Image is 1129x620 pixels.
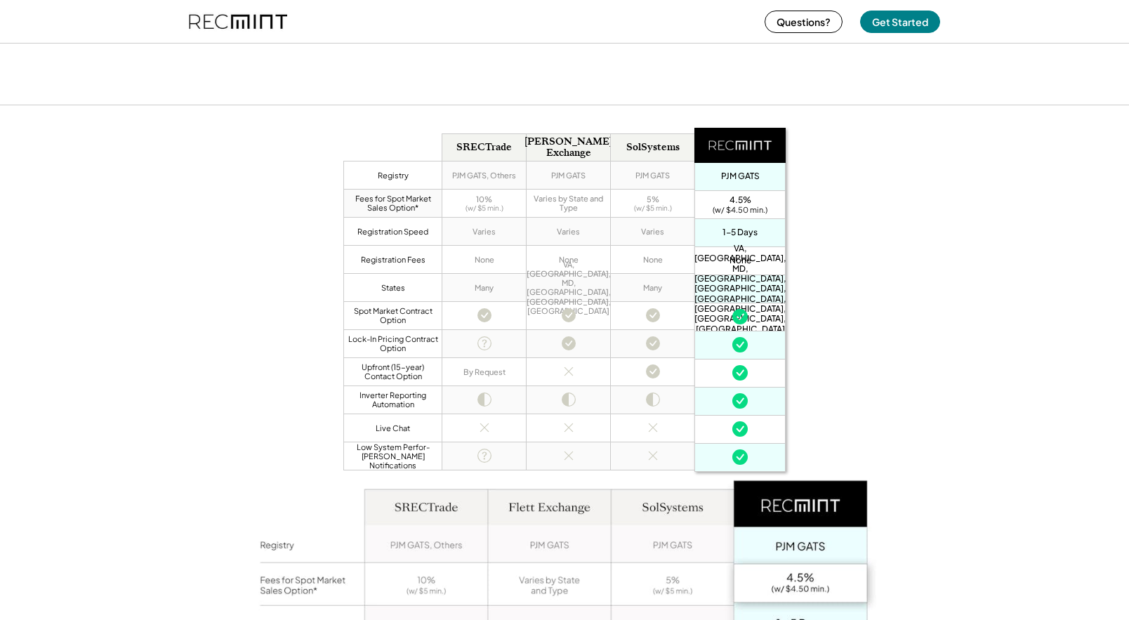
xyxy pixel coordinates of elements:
[705,137,775,154] img: recmint-logotype-knockout.png
[346,194,440,212] div: Fees for Spot Market Sales Option*
[713,205,767,214] div: (w/ $4.50 min.)
[376,423,410,433] div: Live Chat
[378,171,409,180] div: Registry
[456,142,512,153] div: SRECTrade
[346,306,440,324] div: Spot Market Contract Option
[551,171,586,180] div: PJM GATS
[559,255,579,264] div: None
[860,11,940,33] button: Get Started
[647,194,659,204] div: 5%
[529,194,608,212] div: Varies by State and Type
[634,204,672,212] div: (w/ $5 min.)
[476,194,492,204] div: 10%
[346,362,440,381] div: Upfront (15-year) Contact Option
[765,11,843,33] button: Questions?
[463,367,506,376] div: By Request
[357,227,428,236] div: Registration Speed
[524,136,612,158] div: [PERSON_NAME] Exchange
[473,227,496,236] div: Varies
[189,3,287,40] img: recmint-logotype%403x%20%281%29.jpeg
[721,171,760,181] div: PJM GATS
[527,260,611,315] div: VA, [GEOGRAPHIC_DATA], MD, [GEOGRAPHIC_DATA], [GEOGRAPHIC_DATA], [GEOGRAPHIC_DATA]
[557,227,580,236] div: Varies
[381,283,405,292] div: States
[346,390,440,409] div: Inverter Reporting Automation
[643,283,662,292] div: Many
[694,244,786,335] div: VA, [GEOGRAPHIC_DATA], MD, [GEOGRAPHIC_DATA], [GEOGRAPHIC_DATA], [GEOGRAPHIC_DATA], [GEOGRAPHIC_D...
[466,204,503,212] div: (w/ $5 min.)
[722,227,758,237] div: 1-5 Days
[346,334,440,352] div: Lock-In Pricing Contract Option
[475,283,494,292] div: Many
[346,442,440,470] div: Low System Perfor-[PERSON_NAME] Notifications
[475,255,494,264] div: None
[643,255,663,264] div: None
[641,227,664,236] div: Varies
[635,171,670,180] div: PJM GATS
[361,255,425,264] div: Registration Fees
[452,171,516,180] div: PJM GATS, Others
[729,195,751,205] div: 4.5%
[626,142,680,153] div: SolSystems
